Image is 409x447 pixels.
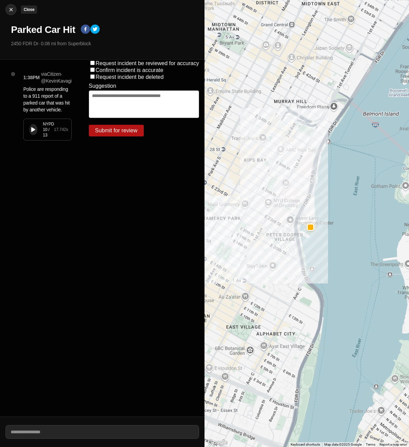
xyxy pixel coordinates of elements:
[11,40,199,47] p: 2450 FDR Dr · 0.08 mi from Superblock
[291,442,320,447] button: Keyboard shortcuts
[96,67,163,73] label: Confirm incident is accurate
[96,74,164,80] label: Request incident be deleted
[23,86,72,113] p: Police are responding to a 911 report of a parked car that was hit by another vehicle.
[54,127,68,132] div: 17.742 s
[324,443,362,446] span: Map data ©2025 Google
[90,24,100,35] button: twitter
[89,125,144,136] button: Submit for review
[366,443,375,446] a: Terms (opens in new tab)
[206,438,229,447] a: Open this area in Google Maps (opens a new window)
[8,6,14,13] img: cancel
[5,4,16,15] button: cancelClose
[379,443,407,446] a: Report a map error
[96,60,199,66] label: Request incident be reviewed for accuracy
[43,121,54,138] div: NYPD 10 / 13
[23,74,40,81] p: 1:38PM
[89,83,116,89] label: Suggestion
[11,24,75,36] h1: Parked Car Hit
[81,24,90,35] button: facebook
[41,71,72,84] p: via Citizen · @ KevinKavagi
[206,438,229,447] img: Google
[24,7,34,12] small: Close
